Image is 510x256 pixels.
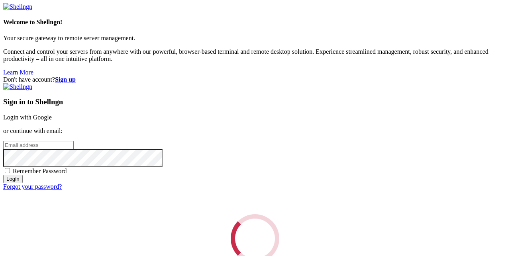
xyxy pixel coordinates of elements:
[3,83,32,90] img: Shellngn
[3,183,62,190] a: Forgot your password?
[3,19,507,26] h4: Welcome to Shellngn!
[5,168,10,173] input: Remember Password
[3,76,507,83] div: Don't have account?
[3,114,52,121] a: Login with Google
[3,127,507,135] p: or continue with email:
[13,168,67,174] span: Remember Password
[3,98,507,106] h3: Sign in to Shellngn
[3,69,33,76] a: Learn More
[55,76,76,83] a: Sign up
[3,141,74,149] input: Email address
[3,3,32,10] img: Shellngn
[3,48,507,63] p: Connect and control your servers from anywhere with our powerful, browser-based terminal and remo...
[3,35,507,42] p: Your secure gateway to remote server management.
[3,175,23,183] input: Login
